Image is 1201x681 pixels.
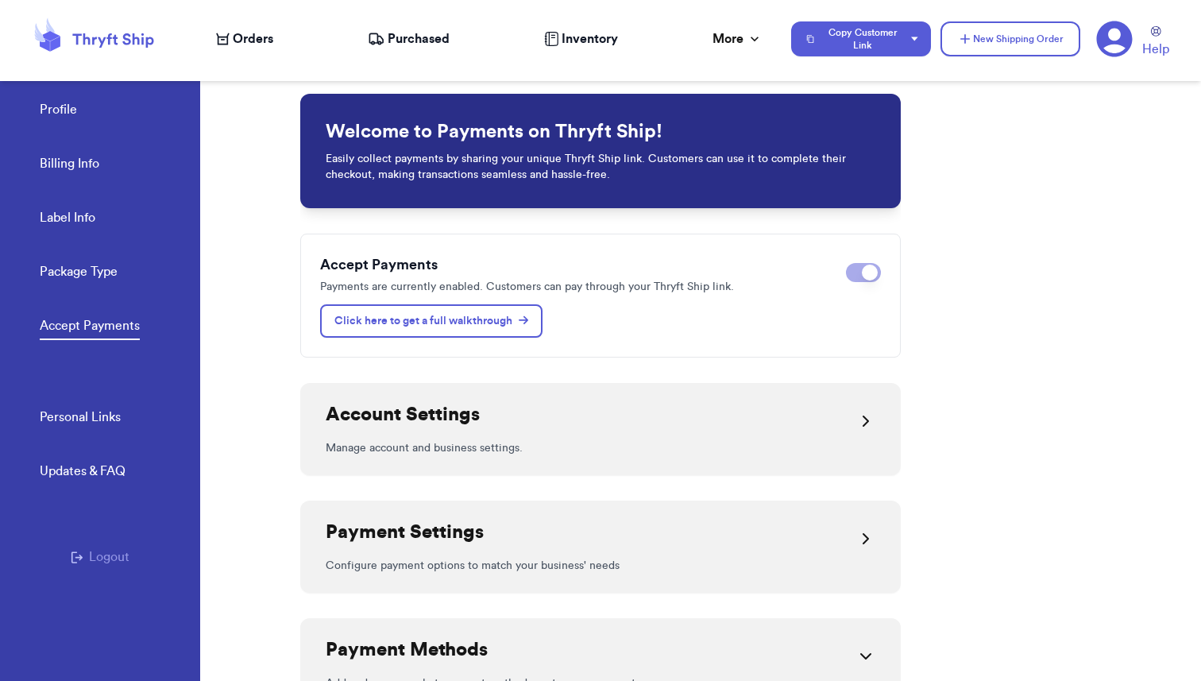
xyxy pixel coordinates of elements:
[216,29,273,48] a: Orders
[40,462,126,484] a: Updates & FAQ
[40,154,99,176] a: Billing Info
[1142,40,1169,59] span: Help
[326,402,480,428] h2: Account Settings
[326,440,875,456] p: Manage account and business settings.
[40,208,95,230] a: Label Info
[544,29,618,48] a: Inventory
[388,29,450,48] span: Purchased
[562,29,618,48] span: Inventory
[940,21,1080,56] button: New Shipping Order
[40,316,140,340] a: Accept Payments
[40,462,126,481] div: Updates & FAQ
[320,253,833,276] h3: Accept Payments
[334,313,528,329] p: Click here to get a full walkthrough
[71,548,129,567] button: Logout
[320,304,543,338] a: Click here to get a full walkthrough
[712,29,763,48] div: More
[233,29,273,48] span: Orders
[40,408,121,430] a: Personal Links
[326,520,484,545] h2: Payment Settings
[326,119,875,145] h1: Welcome to Payments on Thryft Ship!
[320,279,833,295] p: Payments are currently enabled. Customers can pay through your Thryft Ship link.
[791,21,931,56] button: Copy Customer Link
[326,558,875,574] p: Configure payment options to match your business' needs
[1142,26,1169,59] a: Help
[326,151,875,183] p: Easily collect payments by sharing your unique Thryft Ship link. Customers can use it to complete...
[40,262,118,284] a: Package Type
[368,29,450,48] a: Purchased
[326,637,488,663] h2: Payment Methods
[40,100,77,122] a: Profile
